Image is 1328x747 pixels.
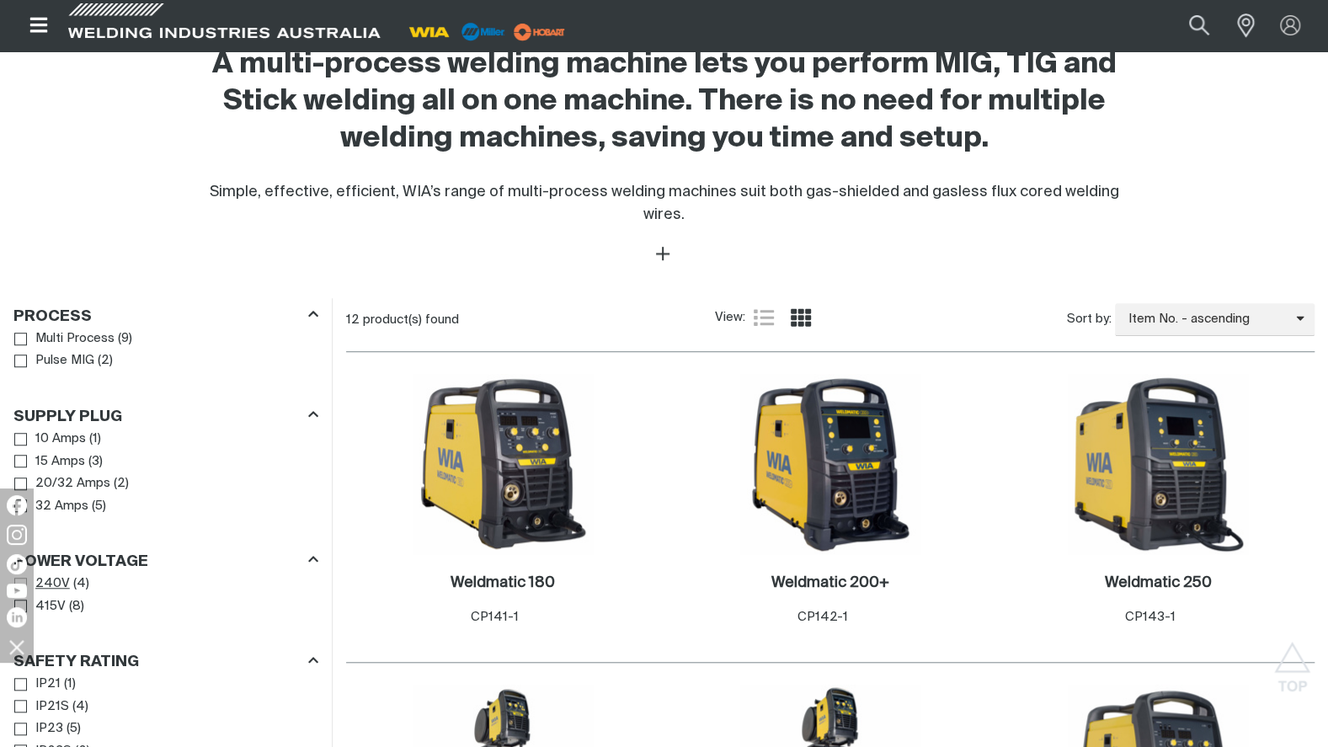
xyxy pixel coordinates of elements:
[413,374,593,554] img: Weldmatic 180
[35,675,61,694] span: IP21
[14,349,94,372] a: Pulse MIG
[98,351,113,371] span: ( 2 )
[72,697,88,717] span: ( 4 )
[89,430,101,449] span: ( 1 )
[35,329,115,349] span: Multi Process
[451,574,555,593] a: Weldmatic 180
[1066,310,1111,329] span: Sort by:
[14,428,86,451] a: 10 Amps
[14,595,66,618] a: 415V
[797,611,847,623] span: CP142-1
[1115,310,1296,329] span: Item No. - ascending
[35,452,85,472] span: 15 Amps
[114,474,129,494] span: ( 2 )
[13,550,318,573] div: Power Voltage
[13,307,92,327] h3: Process
[14,495,88,518] a: 32 Amps
[1149,7,1228,45] input: Product name or item number...
[35,719,63,739] span: IP23
[471,611,519,623] span: CP141-1
[13,404,318,427] div: Supply Plug
[1125,611,1176,623] span: CP143-1
[199,46,1129,157] h2: A multi-process welding machine lets you perform MIG, TIG and Stick welding all on one machine. T...
[3,632,31,661] img: hide socials
[451,575,555,590] h2: Weldmatic 180
[771,575,889,590] h2: Weldmatic 200+
[64,675,76,694] span: ( 1 )
[35,474,110,494] span: 20/32 Amps
[7,584,27,598] img: YouTube
[1068,374,1248,554] img: Weldmatic 250
[14,718,63,740] a: IP23
[69,597,84,616] span: ( 8 )
[509,19,570,45] img: miller
[88,452,103,472] span: ( 3 )
[1105,575,1212,590] h2: Weldmatic 250
[14,573,317,617] ul: Power Voltage
[1273,642,1311,680] button: Scroll to top
[740,374,920,554] img: Weldmatic 200+
[346,312,715,328] div: 12
[35,697,69,717] span: IP21S
[346,298,1315,341] section: Product list controls
[67,719,81,739] span: ( 5 )
[35,430,86,449] span: 10 Amps
[771,574,889,593] a: Weldmatic 200+
[1105,574,1212,593] a: Weldmatic 250
[754,307,774,328] a: List view
[7,525,27,545] img: Instagram
[13,552,148,572] h3: Power Voltage
[715,308,745,328] span: View:
[73,574,89,594] span: ( 4 )
[35,574,70,594] span: 240V
[7,554,27,574] img: TikTok
[118,329,132,349] span: ( 9 )
[14,696,69,718] a: IP21S
[210,184,1119,222] span: Simple, effective, efficient, WIA’s range of multi-process welding machines suit both gas-shielde...
[35,497,88,516] span: 32 Amps
[14,328,317,372] ul: Process
[13,653,139,672] h3: Safety Rating
[1171,7,1228,45] button: Search products
[13,650,318,673] div: Safety Rating
[509,25,570,38] a: miller
[92,497,106,516] span: ( 5 )
[35,351,94,371] span: Pulse MIG
[14,451,85,473] a: 15 Amps
[14,673,61,696] a: IP21
[363,313,459,326] span: product(s) found
[14,573,70,595] a: 240V
[13,304,318,327] div: Process
[13,408,122,427] h3: Supply Plug
[14,328,115,350] a: Multi Process
[7,607,27,627] img: LinkedIn
[14,472,110,495] a: 20/32 Amps
[14,428,317,517] ul: Supply Plug
[35,597,66,616] span: 415V
[7,495,27,515] img: Facebook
